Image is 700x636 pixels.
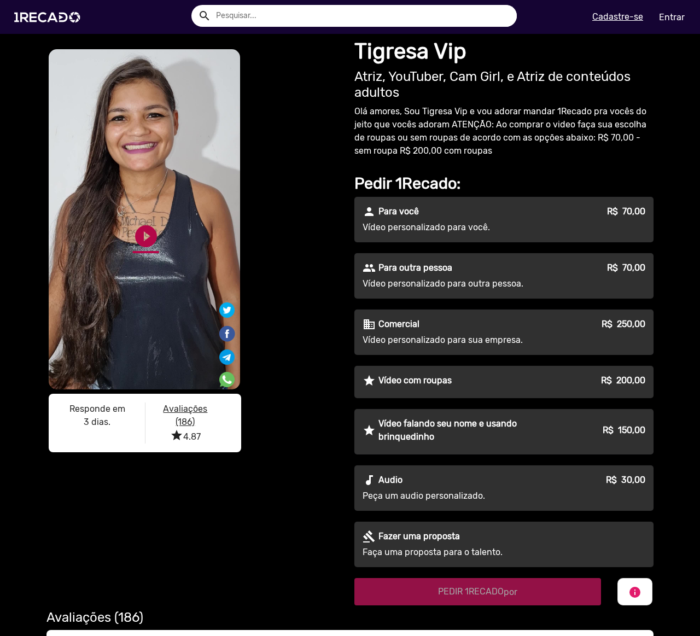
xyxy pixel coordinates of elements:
[363,221,561,234] p: Vídeo personalizado para você.
[163,404,207,427] u: Avaliações (186)
[219,349,235,365] img: Compartilhe no telegram
[363,530,376,543] mat-icon: gavel
[170,431,201,442] span: 4.87
[354,69,654,101] h2: Atriz, YouTuber, Cam Girl, e Atriz de conteúdos adultos
[219,348,235,358] i: Share on Telegram
[208,5,517,27] input: Pesquisar...
[602,318,645,331] p: R$ 250,00
[378,474,402,487] p: Audio
[378,374,452,387] p: Vídeo com roupas
[133,223,159,249] a: play_circle_filled
[363,318,376,331] mat-icon: business
[354,578,601,605] button: PEDIR 1RECADOpor
[219,305,235,315] i: Share on Twitter
[438,586,517,597] span: PEDIR 1RECADO
[363,277,561,290] p: Vídeo personalizado para outra pessoa.
[219,372,235,387] img: Compartilhe no whatsapp
[363,205,376,218] mat-icon: person
[601,374,645,387] p: R$ 200,00
[363,489,561,503] p: Peça um audio personalizado.
[218,324,236,335] i: Share on Facebook
[218,325,236,342] img: Compartilhe no facebook
[219,370,235,381] i: Share on WhatsApp
[363,546,561,559] p: Faça uma proposta para o talento.
[219,302,235,318] img: Compartilhe no twitter
[378,205,419,218] p: Para você
[363,261,376,275] mat-icon: people
[84,417,110,427] b: 3 dias.
[607,205,645,218] p: R$ 70,00
[592,11,643,22] u: Cadastre-se
[504,587,517,597] span: por
[628,586,641,599] mat-icon: info
[378,530,460,543] p: Fazer uma proposta
[363,424,376,437] mat-icon: star
[606,474,645,487] p: R$ 30,00
[198,9,211,22] mat-icon: Example home icon
[363,474,376,487] mat-icon: audiotrack
[363,334,561,347] p: Vídeo personalizado para sua empresa.
[170,429,183,442] i: star
[607,261,645,275] p: R$ 70,00
[378,318,419,331] p: Comercial
[354,105,654,157] p: Olá amores, Sou Tigresa Vip e vou adorar mandar 1Recado pra vocês do jeito que vocês adoram ATENÇ...
[354,38,654,65] h1: Tigresa Vip
[46,610,654,626] h2: Avaliações (186)
[57,402,137,416] p: Responde em
[378,417,561,444] p: Vídeo falando seu nome e usando brinquedinho
[603,424,645,437] p: R$ 150,00
[354,174,654,193] h2: Pedir 1Recado:
[378,261,452,275] p: Para outra pessoa
[49,49,240,389] video: S1RECADO vídeos dedicados para fãs e empresas
[194,5,213,25] button: Example home icon
[363,374,376,387] mat-icon: star
[652,8,692,27] a: Entrar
